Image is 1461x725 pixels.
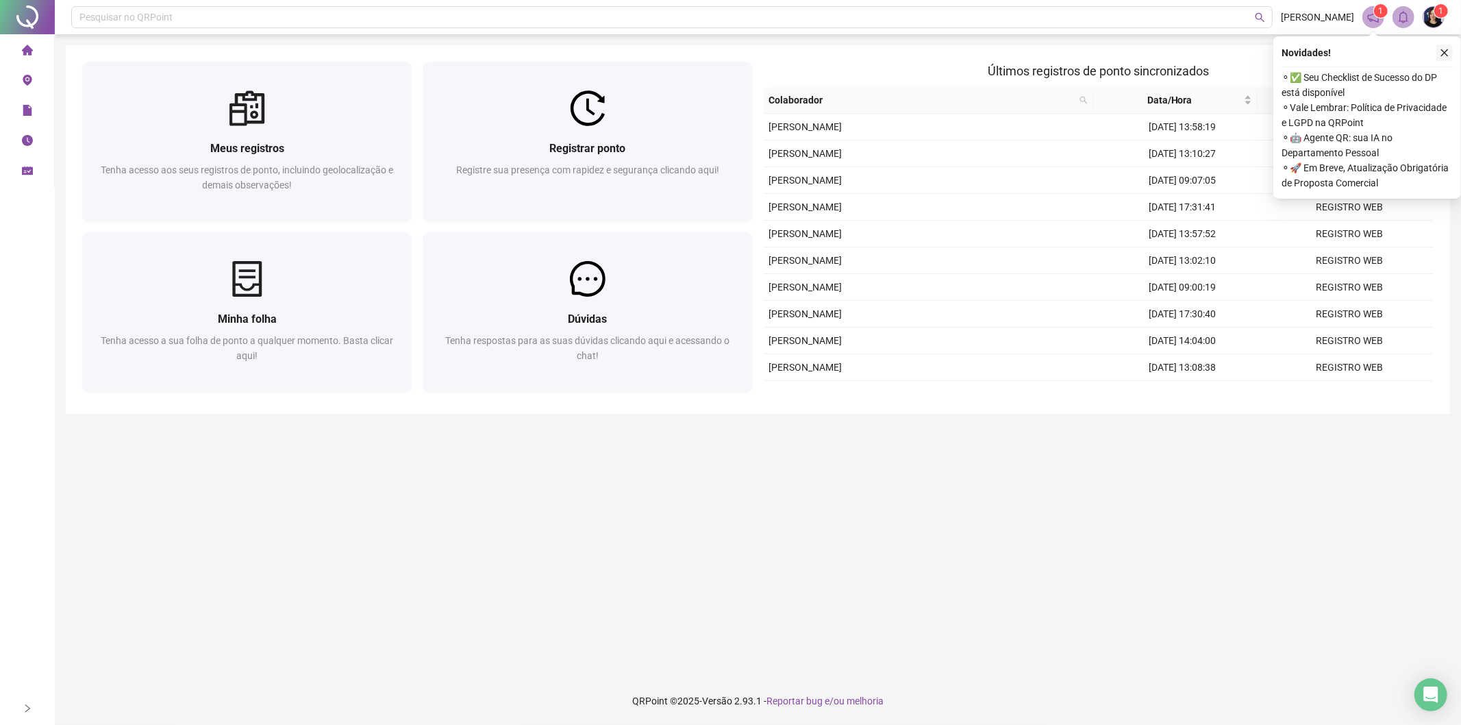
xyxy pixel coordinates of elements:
span: [PERSON_NAME] [769,335,842,346]
span: 1 [1379,6,1384,16]
span: bell [1397,11,1410,23]
span: ⚬ 🤖 Agente QR: sua IA no Departamento Pessoal [1282,130,1453,160]
span: Tenha acesso aos seus registros de ponto, incluindo geolocalização e demais observações! [101,164,393,191]
span: [PERSON_NAME] [1281,10,1354,25]
a: Registrar pontoRegistre sua presença com rapidez e segurança clicando aqui! [423,62,752,221]
span: search [1079,96,1088,104]
span: right [23,704,32,713]
td: REGISTRO WEB [1266,328,1434,354]
span: Novidades ! [1282,45,1331,60]
td: [DATE] 17:31:41 [1099,194,1266,221]
td: REGISTRO WEB [1266,221,1434,247]
td: [DATE] 09:00:19 [1099,274,1266,301]
span: Meus registros [210,142,284,155]
td: REGISTRO WEB [1266,194,1434,221]
th: Origem [1258,87,1423,114]
td: REGISTRO WEB [1266,354,1434,381]
td: [DATE] 17:30:40 [1099,301,1266,328]
span: Tenha acesso a sua folha de ponto a qualquer momento. Basta clicar aqui! [101,335,393,361]
span: Colaborador [769,93,1074,108]
span: Tenha respostas para as suas dúvidas clicando aqui e acessando o chat! [445,335,729,361]
span: search [1255,12,1265,23]
td: REGISTRO WEB [1266,301,1434,328]
td: [DATE] 13:10:27 [1099,140,1266,167]
span: [PERSON_NAME] [769,228,842,239]
div: Open Intercom Messenger [1414,678,1447,711]
td: [DATE] 13:58:19 [1099,114,1266,140]
td: [DATE] 13:02:10 [1099,247,1266,274]
span: close [1440,48,1449,58]
td: [DATE] 09:07:05 [1099,167,1266,194]
td: REGISTRO WEB [1266,167,1434,194]
td: [DATE] 08:56:28 [1099,381,1266,408]
span: [PERSON_NAME] [769,175,842,186]
td: [DATE] 13:57:52 [1099,221,1266,247]
span: Registrar ponto [549,142,625,155]
span: [PERSON_NAME] [769,255,842,266]
span: [PERSON_NAME] [769,148,842,159]
span: Últimos registros de ponto sincronizados [988,64,1209,78]
span: notification [1367,11,1379,23]
span: 1 [1439,6,1444,16]
td: [DATE] 14:04:00 [1099,328,1266,354]
td: REGISTRO WEB [1266,140,1434,167]
a: DúvidasTenha respostas para as suas dúvidas clicando aqui e acessando o chat! [423,232,752,392]
span: file [22,99,33,126]
span: [PERSON_NAME] [769,362,842,373]
td: REGISTRO WEB [1266,274,1434,301]
footer: QRPoint © 2025 - 2.93.1 - [55,677,1461,725]
span: Reportar bug e/ou melhoria [766,696,884,706]
sup: 1 [1374,4,1388,18]
span: Data/Hora [1099,93,1242,108]
span: [PERSON_NAME] [769,121,842,132]
span: ⚬ ✅ Seu Checklist de Sucesso do DP está disponível [1282,70,1453,100]
sup: Atualize o seu contato no menu Meus Dados [1434,4,1448,18]
span: Registre sua presença com rapidez e segurança clicando aqui! [456,164,719,175]
span: Dúvidas [568,312,607,325]
span: search [1077,90,1090,110]
td: REGISTRO WEB [1266,114,1434,140]
span: [PERSON_NAME] [769,308,842,319]
span: schedule [22,159,33,186]
th: Data/Hora [1093,87,1258,114]
img: 65001 [1423,7,1444,27]
td: REGISTRO WEB [1266,381,1434,408]
span: Minha folha [218,312,277,325]
a: Meus registrosTenha acesso aos seus registros de ponto, incluindo geolocalização e demais observa... [82,62,412,221]
span: home [22,38,33,66]
span: [PERSON_NAME] [769,201,842,212]
span: [PERSON_NAME] [769,282,842,293]
span: ⚬ 🚀 Em Breve, Atualização Obrigatória de Proposta Comercial [1282,160,1453,191]
span: clock-circle [22,129,33,156]
a: Minha folhaTenha acesso a sua folha de ponto a qualquer momento. Basta clicar aqui! [82,232,412,392]
span: ⚬ Vale Lembrar: Política de Privacidade e LGPD na QRPoint [1282,100,1453,130]
td: REGISTRO WEB [1266,247,1434,274]
td: [DATE] 13:08:38 [1099,354,1266,381]
span: environment [22,69,33,96]
span: Versão [702,696,732,706]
